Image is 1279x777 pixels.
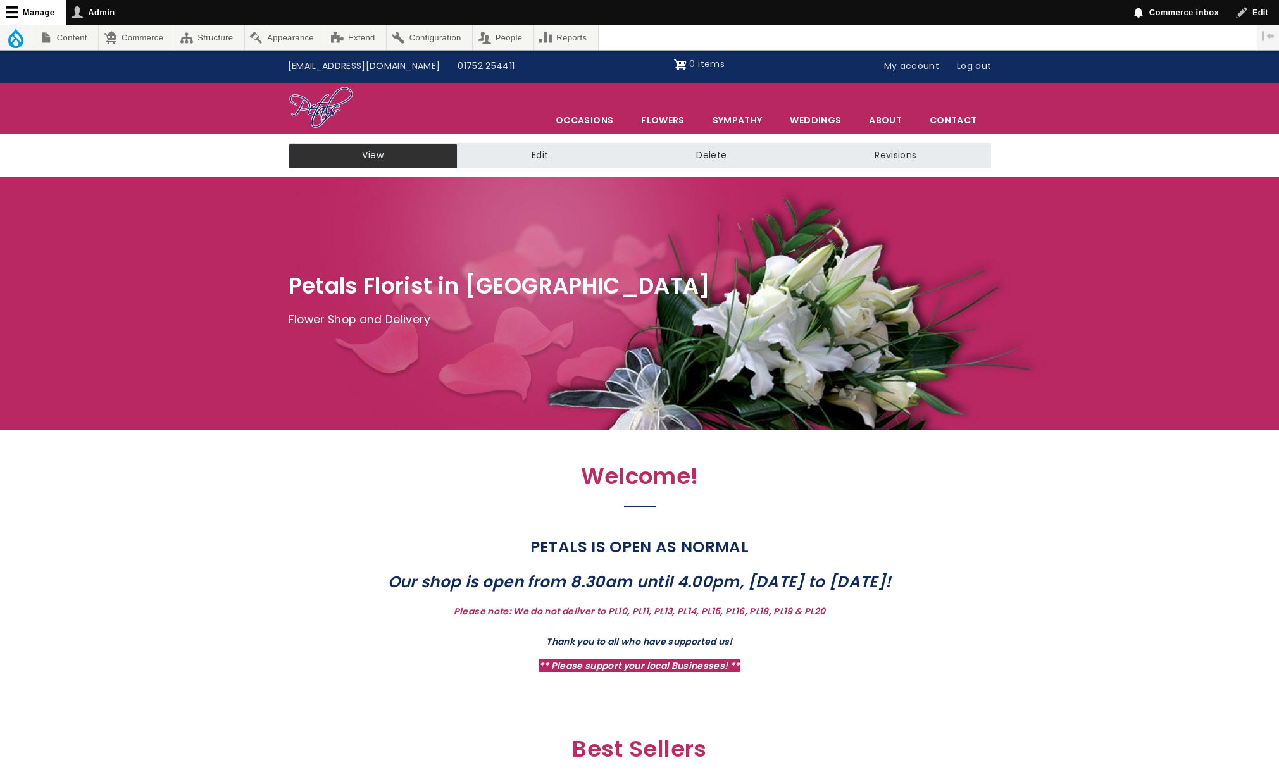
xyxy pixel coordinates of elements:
[542,107,627,134] span: Occasions
[365,463,915,497] h2: Welcome!
[289,311,991,330] p: Flower Shop and Delivery
[875,54,949,78] a: My account
[1257,25,1279,47] button: Vertical orientation
[325,25,386,50] a: Extend
[458,143,622,168] a: Edit
[289,86,354,130] img: Home
[546,635,733,648] strong: Thank you to all who have supported us!
[534,25,598,50] a: Reports
[387,25,472,50] a: Configuration
[628,107,697,134] a: Flowers
[777,107,854,134] span: Weddings
[948,54,1000,78] a: Log out
[622,143,801,168] a: Delete
[279,54,449,78] a: [EMAIL_ADDRESS][DOMAIN_NAME]
[279,143,1001,168] nav: Tabs
[34,25,98,50] a: Content
[856,107,915,134] a: About
[473,25,533,50] a: People
[916,107,990,134] a: Contact
[689,58,724,70] span: 0 items
[699,107,776,134] a: Sympathy
[449,54,523,78] a: 01752 254411
[245,25,325,50] a: Appearance
[365,736,915,769] h2: Best Sellers
[175,25,244,50] a: Structure
[674,54,725,75] a: Shopping cart 0 items
[539,659,739,672] strong: ** Please support your local Businesses! **
[289,270,711,301] span: Petals Florist in [GEOGRAPHIC_DATA]
[674,54,687,75] img: Shopping cart
[388,571,892,593] strong: Our shop is open from 8.30am until 4.00pm, [DATE] to [DATE]!
[99,25,174,50] a: Commerce
[454,605,825,618] strong: Please note: We do not deliver to PL10, PL11, PL13, PL14, PL15, PL16, PL18, PL19 & PL20
[530,536,749,558] strong: PETALS IS OPEN AS NORMAL
[801,143,990,168] a: Revisions
[289,143,458,168] a: View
